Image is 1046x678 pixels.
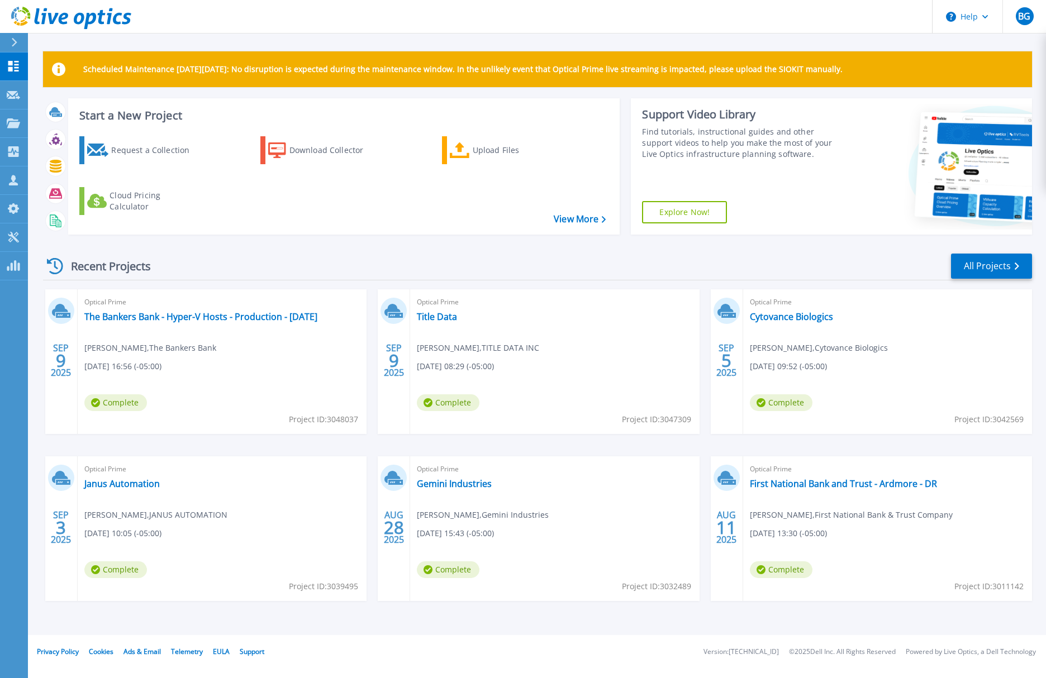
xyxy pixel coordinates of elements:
[84,296,360,308] span: Optical Prime
[622,580,691,593] span: Project ID: 3032489
[750,561,812,578] span: Complete
[50,507,72,548] div: SEP 2025
[84,394,147,411] span: Complete
[84,561,147,578] span: Complete
[750,509,953,521] span: [PERSON_NAME] , First National Bank & Trust Company
[622,413,691,426] span: Project ID: 3047309
[383,340,405,381] div: SEP 2025
[750,360,827,373] span: [DATE] 09:52 (-05:00)
[384,523,404,532] span: 28
[56,523,66,532] span: 3
[750,296,1025,308] span: Optical Prime
[417,360,494,373] span: [DATE] 08:29 (-05:00)
[79,187,204,215] a: Cloud Pricing Calculator
[703,648,779,656] li: Version: [TECHNICAL_ID]
[84,463,360,475] span: Optical Prime
[442,136,567,164] a: Upload Files
[89,647,113,656] a: Cookies
[110,190,199,212] div: Cloud Pricing Calculator
[289,413,358,426] span: Project ID: 3048037
[789,648,896,656] li: © 2025 Dell Inc. All Rights Reserved
[84,342,216,354] span: [PERSON_NAME] , The Bankers Bank
[954,580,1024,593] span: Project ID: 3011142
[84,509,227,521] span: [PERSON_NAME] , JANUS AUTOMATION
[111,139,201,161] div: Request a Collection
[123,647,161,656] a: Ads & Email
[1018,12,1030,21] span: BG
[43,252,166,280] div: Recent Projects
[171,647,203,656] a: Telemetry
[750,342,888,354] span: [PERSON_NAME] , Cytovance Biologics
[389,356,399,365] span: 9
[716,340,737,381] div: SEP 2025
[289,580,358,593] span: Project ID: 3039495
[417,509,549,521] span: [PERSON_NAME] , Gemini Industries
[289,139,379,161] div: Download Collector
[716,507,737,548] div: AUG 2025
[383,507,405,548] div: AUG 2025
[554,214,606,225] a: View More
[240,647,264,656] a: Support
[83,65,843,74] p: Scheduled Maintenance [DATE][DATE]: No disruption is expected during the maintenance window. In t...
[750,478,937,489] a: First National Bank and Trust - Ardmore - DR
[642,107,846,122] div: Support Video Library
[417,463,692,475] span: Optical Prime
[721,356,731,365] span: 5
[750,463,1025,475] span: Optical Prime
[954,413,1024,426] span: Project ID: 3042569
[750,394,812,411] span: Complete
[84,478,160,489] a: Janus Automation
[213,647,230,656] a: EULA
[417,478,492,489] a: Gemini Industries
[417,394,479,411] span: Complete
[642,126,846,160] div: Find tutorials, instructional guides and other support videos to help you make the most of your L...
[417,311,457,322] a: Title Data
[50,340,72,381] div: SEP 2025
[473,139,562,161] div: Upload Files
[79,136,204,164] a: Request a Collection
[84,360,161,373] span: [DATE] 16:56 (-05:00)
[906,648,1036,656] li: Powered by Live Optics, a Dell Technology
[951,254,1032,279] a: All Projects
[417,296,692,308] span: Optical Prime
[417,342,539,354] span: [PERSON_NAME] , TITLE DATA INC
[260,136,385,164] a: Download Collector
[716,523,736,532] span: 11
[417,561,479,578] span: Complete
[84,311,317,322] a: The Bankers Bank - Hyper-V Hosts - Production - [DATE]
[56,356,66,365] span: 9
[750,311,833,322] a: Cytovance Biologics
[417,527,494,539] span: [DATE] 15:43 (-05:00)
[750,527,827,539] span: [DATE] 13:30 (-05:00)
[37,647,79,656] a: Privacy Policy
[84,527,161,539] span: [DATE] 10:05 (-05:00)
[79,109,606,122] h3: Start a New Project
[642,201,727,223] a: Explore Now!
